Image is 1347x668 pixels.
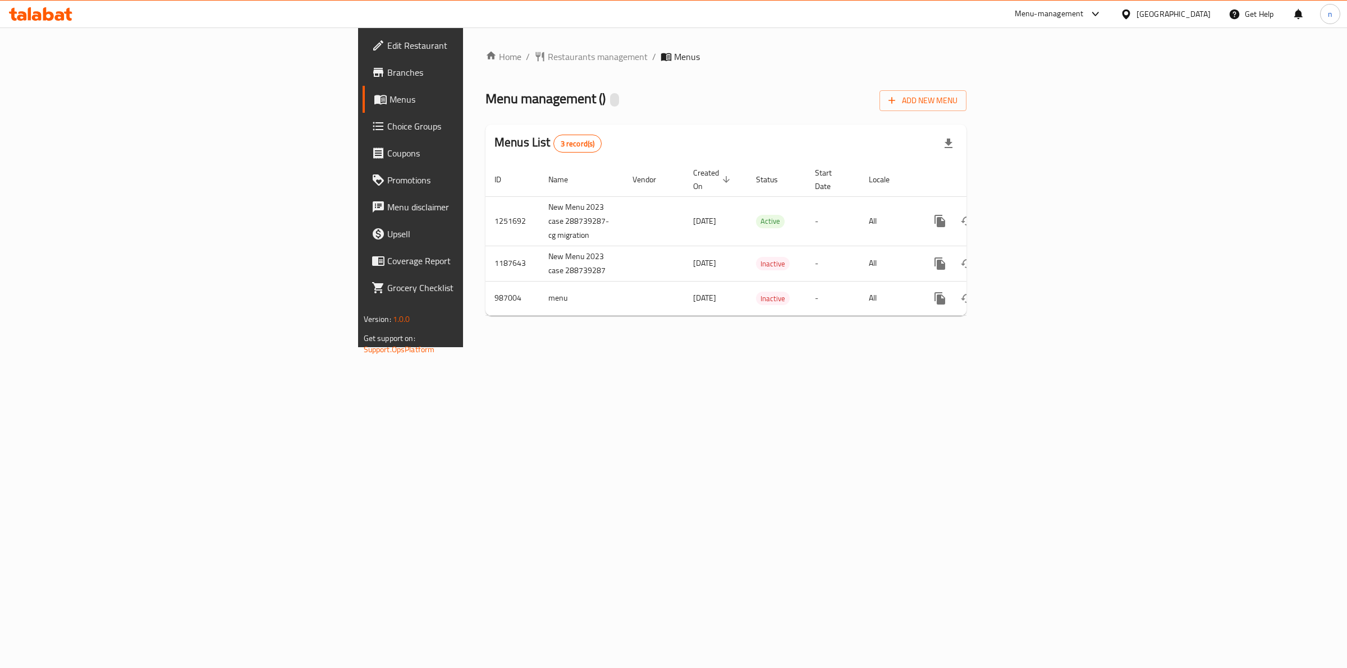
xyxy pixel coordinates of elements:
[756,257,790,270] span: Inactive
[363,274,583,301] a: Grocery Checklist
[387,119,574,133] span: Choice Groups
[363,86,583,113] a: Menus
[548,173,583,186] span: Name
[363,32,583,59] a: Edit Restaurant
[1015,7,1084,21] div: Menu-management
[387,39,574,52] span: Edit Restaurant
[387,227,574,241] span: Upsell
[1328,8,1332,20] span: n
[954,208,981,234] button: Change Status
[387,281,574,294] span: Grocery Checklist
[553,135,602,153] div: Total records count
[393,312,410,326] span: 1.0.0
[918,163,1043,197] th: Actions
[494,134,602,153] h2: Menus List
[494,173,516,186] span: ID
[860,196,918,246] td: All
[927,285,954,312] button: more
[534,50,648,63] a: Restaurants management
[364,342,435,357] a: Support.OpsPlatform
[387,66,574,79] span: Branches
[363,140,583,167] a: Coupons
[806,246,860,281] td: -
[1137,8,1211,20] div: [GEOGRAPHIC_DATA]
[756,292,790,305] span: Inactive
[363,59,583,86] a: Branches
[954,285,981,312] button: Change Status
[693,256,716,270] span: [DATE]
[363,113,583,140] a: Choice Groups
[485,50,966,63] nav: breadcrumb
[364,312,391,326] span: Version:
[693,166,734,193] span: Created On
[554,139,602,149] span: 3 record(s)
[927,208,954,234] button: more
[806,281,860,315] td: -
[879,90,966,111] button: Add New Menu
[548,50,648,63] span: Restaurants management
[363,167,583,194] a: Promotions
[390,93,574,106] span: Menus
[815,166,846,193] span: Start Date
[363,194,583,220] a: Menu disclaimer
[387,200,574,214] span: Menu disclaimer
[954,250,981,277] button: Change Status
[693,291,716,305] span: [DATE]
[756,173,792,186] span: Status
[485,163,1043,316] table: enhanced table
[806,196,860,246] td: -
[633,173,671,186] span: Vendor
[387,254,574,268] span: Coverage Report
[693,214,716,228] span: [DATE]
[387,173,574,187] span: Promotions
[927,250,954,277] button: more
[674,50,700,63] span: Menus
[860,281,918,315] td: All
[756,257,790,270] div: Inactive
[363,247,583,274] a: Coverage Report
[387,146,574,160] span: Coupons
[869,173,904,186] span: Locale
[860,246,918,281] td: All
[364,331,415,345] span: Get support on:
[935,130,962,157] div: Export file
[888,94,957,108] span: Add New Menu
[363,220,583,247] a: Upsell
[652,50,656,63] li: /
[756,215,785,228] span: Active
